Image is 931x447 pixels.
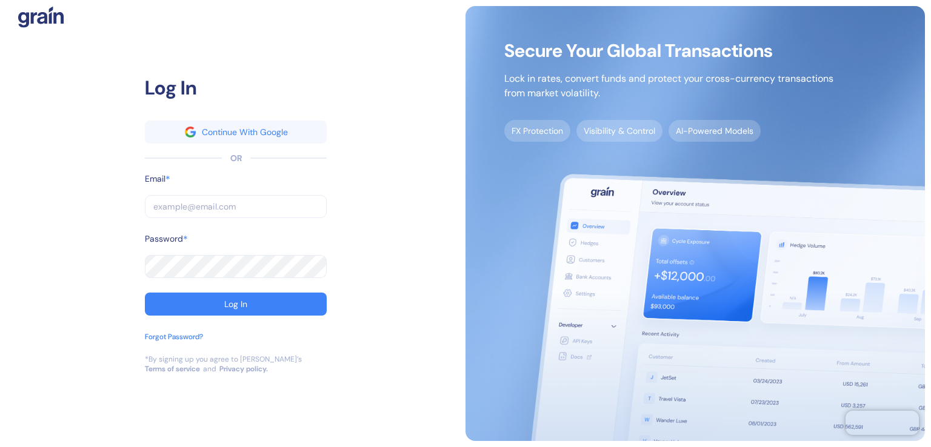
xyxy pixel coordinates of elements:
div: *By signing up you agree to [PERSON_NAME]’s [145,354,302,364]
label: Password [145,233,183,245]
iframe: Chatra live chat [846,411,919,435]
img: google [185,127,196,137]
img: logo [18,6,64,28]
span: Secure Your Global Transactions [504,45,833,57]
span: Visibility & Control [576,120,662,142]
a: Terms of service [145,364,200,374]
label: Email [145,173,165,185]
span: FX Protection [504,120,570,142]
div: Forgot Password? [145,331,203,342]
p: Lock in rates, convert funds and protect your cross-currency transactions from market volatility. [504,71,833,101]
img: signup-main-image [465,6,925,441]
div: OR [230,152,242,165]
a: Privacy policy. [219,364,268,374]
button: Log In [145,293,327,316]
button: Forgot Password? [145,331,203,354]
span: AI-Powered Models [669,120,761,142]
input: example@email.com [145,195,327,218]
div: Log In [224,300,247,308]
button: googleContinue With Google [145,121,327,144]
div: Continue With Google [202,128,288,136]
div: and [203,364,216,374]
div: Log In [145,73,327,102]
